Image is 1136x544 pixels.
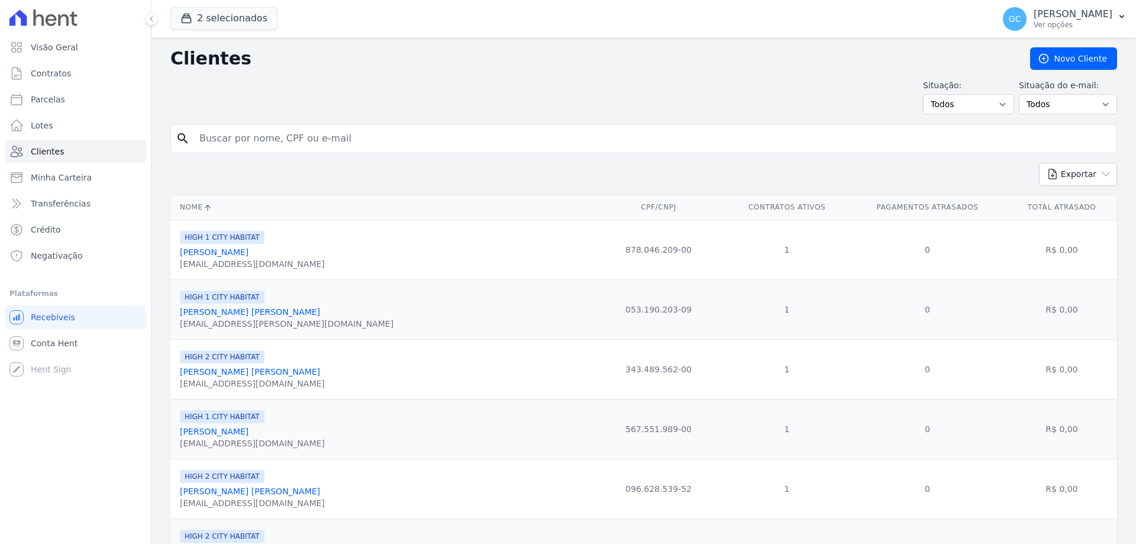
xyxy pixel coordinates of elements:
[1039,163,1117,186] button: Exportar
[592,279,725,339] td: 053.190.203-09
[848,459,1006,519] td: 0
[192,127,1112,150] input: Buscar por nome, CPF ou e-mail
[180,470,264,483] span: HIGH 2 CITY HABITAT
[170,48,1011,69] h2: Clientes
[170,195,592,220] th: Nome
[725,339,848,399] td: 1
[31,224,61,236] span: Crédito
[592,220,725,279] td: 878.046.209-00
[5,140,146,163] a: Clientes
[180,258,325,270] div: [EMAIL_ADDRESS][DOMAIN_NAME]
[180,497,325,509] div: [EMAIL_ADDRESS][DOMAIN_NAME]
[848,339,1006,399] td: 0
[848,220,1006,279] td: 0
[180,437,325,449] div: [EMAIL_ADDRESS][DOMAIN_NAME]
[592,195,725,220] th: CPF/CNPJ
[848,399,1006,459] td: 0
[5,166,146,189] a: Minha Carteira
[1030,47,1117,70] a: Novo Cliente
[993,2,1136,36] button: GC [PERSON_NAME] Ver opções
[1009,15,1021,23] span: GC
[725,399,848,459] td: 1
[725,220,848,279] td: 1
[592,399,725,459] td: 567.551.989-00
[725,459,848,519] td: 1
[5,36,146,59] a: Visão Geral
[5,244,146,268] a: Negativação
[848,195,1006,220] th: Pagamentos Atrasados
[180,378,325,390] div: [EMAIL_ADDRESS][DOMAIN_NAME]
[592,459,725,519] td: 096.628.539-52
[1019,79,1117,92] label: Situação do e-mail:
[923,79,1014,92] label: Situação:
[5,192,146,215] a: Transferências
[180,318,393,330] div: [EMAIL_ADDRESS][PERSON_NAME][DOMAIN_NAME]
[848,279,1006,339] td: 0
[31,146,64,157] span: Clientes
[180,307,320,317] a: [PERSON_NAME] [PERSON_NAME]
[31,94,65,105] span: Parcelas
[31,41,78,53] span: Visão Geral
[31,172,92,184] span: Minha Carteira
[1034,8,1112,20] p: [PERSON_NAME]
[725,195,848,220] th: Contratos Ativos
[180,291,264,304] span: HIGH 1 CITY HABITAT
[180,247,248,257] a: [PERSON_NAME]
[180,487,320,496] a: [PERSON_NAME] [PERSON_NAME]
[5,218,146,242] a: Crédito
[31,120,53,131] span: Lotes
[9,287,141,301] div: Plataformas
[1006,459,1117,519] td: R$ 0,00
[1006,399,1117,459] td: R$ 0,00
[1006,220,1117,279] td: R$ 0,00
[5,114,146,137] a: Lotes
[5,305,146,329] a: Recebíveis
[31,337,78,349] span: Conta Hent
[180,231,264,244] span: HIGH 1 CITY HABITAT
[1006,279,1117,339] td: R$ 0,00
[31,311,75,323] span: Recebíveis
[31,198,91,210] span: Transferências
[1034,20,1112,30] p: Ver opções
[180,350,264,363] span: HIGH 2 CITY HABITAT
[1006,195,1117,220] th: Total Atrasado
[592,339,725,399] td: 343.489.562-00
[180,367,320,376] a: [PERSON_NAME] [PERSON_NAME]
[5,62,146,85] a: Contratos
[31,67,71,79] span: Contratos
[5,331,146,355] a: Conta Hent
[725,279,848,339] td: 1
[176,131,190,146] i: search
[170,7,277,30] button: 2 selecionados
[180,410,264,423] span: HIGH 1 CITY HABITAT
[180,530,264,543] span: HIGH 2 CITY HABITAT
[31,250,83,262] span: Negativação
[5,88,146,111] a: Parcelas
[180,427,248,436] a: [PERSON_NAME]
[1006,339,1117,399] td: R$ 0,00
